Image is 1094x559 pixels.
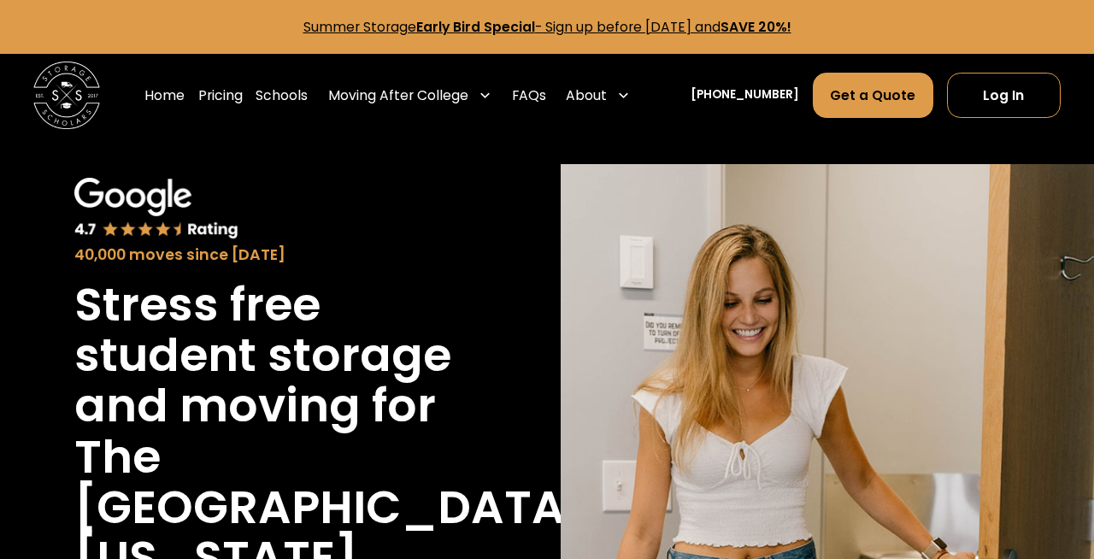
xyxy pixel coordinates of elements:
[74,244,459,266] div: 40,000 moves since [DATE]
[328,85,468,106] div: Moving After College
[721,18,791,36] strong: SAVE 20%!
[416,18,535,36] strong: Early Bird Special
[33,62,100,128] img: Storage Scholars main logo
[947,73,1061,118] a: Log In
[512,72,546,119] a: FAQs
[198,72,243,119] a: Pricing
[144,72,185,119] a: Home
[566,85,607,106] div: About
[74,279,459,432] h1: Stress free student storage and moving for
[256,72,308,119] a: Schools
[813,73,933,118] a: Get a Quote
[303,18,791,36] a: Summer StorageEarly Bird Special- Sign up before [DATE] andSAVE 20%!
[74,178,238,240] img: Google 4.7 star rating
[691,86,799,104] a: [PHONE_NUMBER]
